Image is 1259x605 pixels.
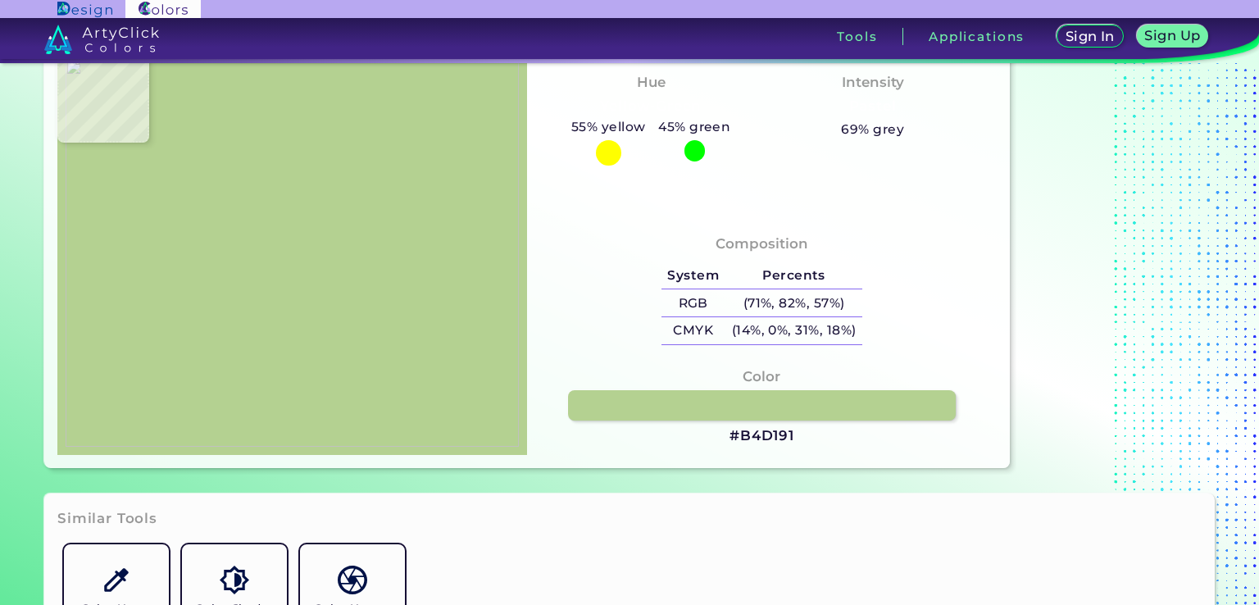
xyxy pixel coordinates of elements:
[661,262,725,289] h5: System
[1067,30,1112,43] h5: Sign In
[661,317,725,344] h5: CMYK
[725,262,862,289] h5: Percents
[57,2,112,17] img: ArtyClick Design logo
[929,30,1025,43] h3: Applications
[652,116,737,138] h5: 45% green
[1060,26,1120,47] a: Sign In
[44,25,160,54] img: logo_artyclick_colors_white.svg
[841,119,904,140] h5: 69% grey
[1140,26,1205,47] a: Sign Up
[102,566,130,594] img: icon_color_name_finder.svg
[220,566,248,594] img: icon_color_shades.svg
[725,317,862,344] h5: (14%, 0%, 31%, 18%)
[842,71,904,94] h4: Intensity
[565,116,652,138] h5: 55% yellow
[57,509,157,529] h3: Similar Tools
[1148,30,1198,42] h5: Sign Up
[743,365,780,389] h4: Color
[637,71,666,94] h4: Hue
[837,30,877,43] h3: Tools
[338,566,366,594] img: icon_color_names_dictionary.svg
[66,59,519,446] img: 438f3f68-7cdb-4ce6-8ee3-d5705bd50905
[716,232,808,256] h4: Composition
[725,289,862,316] h5: (71%, 82%, 57%)
[661,289,725,316] h5: RGB
[593,97,709,116] h3: Yellow-Green
[729,426,794,446] h3: #B4D191
[842,97,903,116] h3: Pastel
